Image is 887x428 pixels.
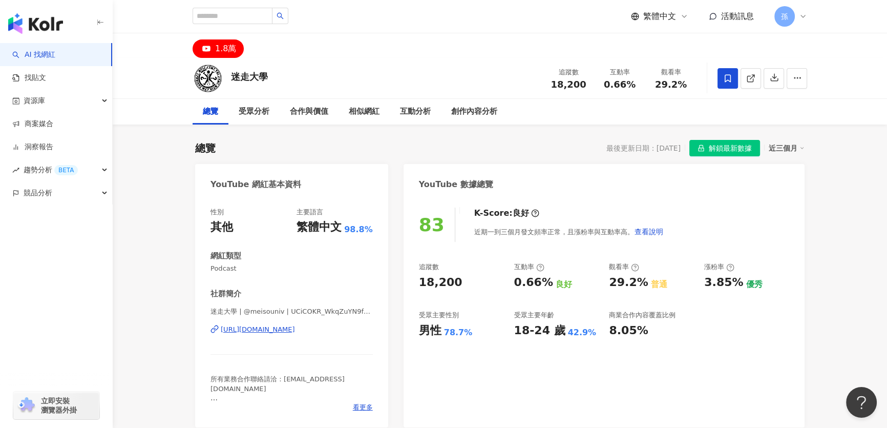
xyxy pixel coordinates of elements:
a: 找貼文 [12,73,46,83]
div: 男性 [419,323,441,339]
div: 受眾主要年齡 [514,311,554,320]
div: 普通 [651,279,667,290]
a: searchAI 找網紅 [12,50,55,60]
div: 總覽 [203,106,218,118]
div: 迷走大學 [231,70,268,83]
div: 創作內容分析 [451,106,497,118]
div: 受眾主要性別 [419,311,459,320]
span: 解鎖最新數據 [709,140,752,157]
div: 優秀 [746,279,762,290]
span: search [277,12,284,19]
div: 性別 [210,208,224,217]
a: chrome extension立即安裝 瀏覽器外掛 [13,392,99,419]
div: 良好 [513,208,529,219]
span: 查看說明 [635,228,663,236]
a: 商案媒合 [12,119,53,129]
div: 1.8萬 [215,42,236,56]
div: 漲粉率 [704,262,734,272]
span: 孫 [781,11,788,22]
span: 98.8% [344,224,373,235]
span: lock [698,145,705,152]
div: 社群簡介 [210,289,241,299]
span: 資源庫 [24,89,45,112]
div: 互動率 [600,67,639,77]
div: 83 [419,214,445,235]
span: 趨勢分析 [24,158,78,181]
div: 8.05% [609,323,648,339]
img: logo [8,13,63,34]
span: 活動訊息 [721,11,754,21]
div: YouTube 數據總覽 [419,179,493,190]
div: 總覽 [195,141,216,155]
div: 最後更新日期：[DATE] [606,144,681,152]
span: 看更多 [353,403,373,412]
div: 良好 [556,279,572,290]
div: 受眾分析 [239,106,269,118]
div: 互動分析 [400,106,431,118]
span: 立即安裝 瀏覽器外掛 [41,396,77,415]
div: 78.7% [444,327,473,338]
iframe: Help Scout Beacon - Open [846,387,877,418]
div: 合作與價值 [290,106,328,118]
div: YouTube 網紅基本資料 [210,179,301,190]
span: rise [12,167,19,174]
div: 網紅類型 [210,251,241,261]
div: 相似網紅 [349,106,379,118]
button: 解鎖最新數據 [689,140,760,156]
button: 查看說明 [634,221,664,242]
div: BETA [54,165,78,175]
div: 互動率 [514,262,544,272]
div: 42.9% [568,327,597,338]
div: K-Score : [474,208,539,219]
div: 18,200 [419,275,462,291]
a: 洞察報告 [12,142,53,152]
div: 觀看率 [609,262,639,272]
a: [URL][DOMAIN_NAME] [210,325,373,334]
div: 近期一到三個月發文頻率正常，且漲粉率與互動率高。 [474,221,664,242]
div: 觀看率 [651,67,690,77]
span: 迷走大學 | @meisouniv | UCiCOKR_WkqZuYN9fpjWqnzg [210,307,373,316]
div: 主要語言 [297,208,323,217]
div: 追蹤數 [419,262,439,272]
div: 近三個月 [769,141,805,155]
span: 29.2% [655,79,687,90]
img: KOL Avatar [193,63,223,94]
span: 0.66% [604,79,636,90]
div: 其他 [210,219,233,235]
span: 競品分析 [24,181,52,205]
div: [URL][DOMAIN_NAME] [221,325,295,334]
div: 29.2% [609,275,648,291]
div: 追蹤數 [549,67,588,77]
button: 1.8萬 [193,39,244,58]
img: chrome extension [16,397,36,414]
span: Podcast [210,264,373,273]
div: 繁體中文 [297,219,342,235]
span: 18,200 [551,79,586,90]
span: 繁體中文 [643,11,676,22]
div: 0.66% [514,275,553,291]
div: 18-24 歲 [514,323,565,339]
div: 3.85% [704,275,743,291]
div: 商業合作內容覆蓋比例 [609,311,675,320]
